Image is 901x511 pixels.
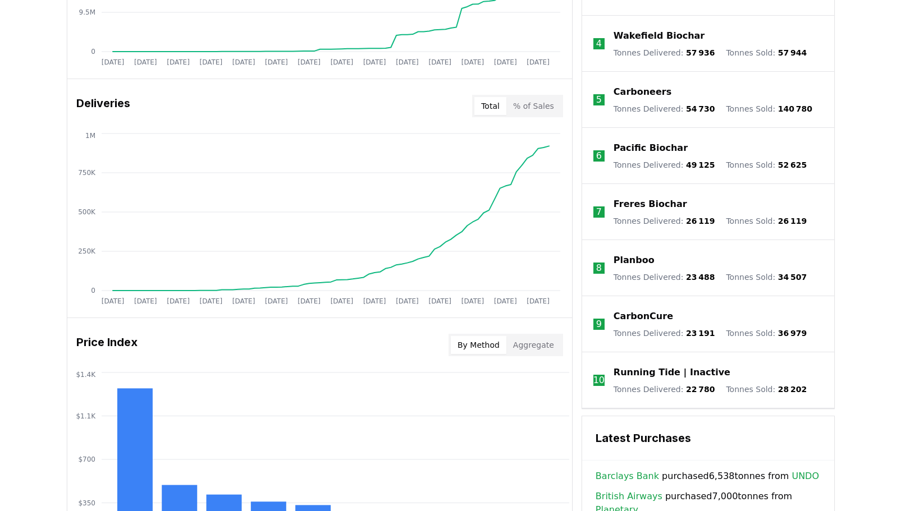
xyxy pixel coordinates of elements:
[686,48,715,57] span: 57 936
[596,490,662,503] a: British Airways
[134,297,157,305] tspan: [DATE]
[596,430,821,446] h3: Latest Purchases
[79,8,95,16] tspan: 9.5M
[778,160,807,169] span: 52 625
[614,366,730,379] a: Running Tide | Inactive
[232,297,255,305] tspan: [DATE]
[78,247,96,255] tspan: 250K
[474,97,506,115] button: Total
[614,384,715,395] p: Tonnes Delivered :
[330,58,353,66] tspan: [DATE]
[596,37,602,50] p: 4
[726,384,807,395] p: Tonnes Sold :
[778,385,807,394] span: 28 202
[614,215,715,227] p: Tonnes Delivered :
[686,385,715,394] span: 22 780
[596,261,602,275] p: 8
[596,469,659,483] a: Barclays Bank
[596,469,819,483] span: purchased 6,538 tonnes from
[167,297,190,305] tspan: [DATE]
[101,58,124,66] tspan: [DATE]
[686,217,715,225] span: 26 119
[726,328,807,339] p: Tonnes Sold :
[428,58,451,66] tspan: [DATE]
[78,169,96,177] tspan: 750K
[778,273,807,282] span: 34 507
[614,103,715,114] p: Tonnes Delivered :
[726,159,807,171] p: Tonnes Sold :
[134,58,157,66] tspan: [DATE]
[596,205,602,219] p: 7
[298,297,321,305] tspan: [DATE]
[778,104,812,113] span: 140 780
[614,271,715,283] p: Tonnes Delivered :
[265,58,288,66] tspan: [DATE]
[778,48,807,57] span: 57 944
[614,141,688,155] a: Pacific Biochar
[726,215,807,227] p: Tonnes Sold :
[91,48,95,56] tspan: 0
[726,47,807,58] p: Tonnes Sold :
[778,329,807,338] span: 36 979
[428,297,451,305] tspan: [DATE]
[76,371,96,379] tspan: $1.4K
[461,58,484,66] tspan: [DATE]
[494,58,517,66] tspan: [DATE]
[596,149,602,163] p: 6
[527,58,550,66] tspan: [DATE]
[506,97,561,115] button: % of Sales
[614,310,673,323] a: CarbonCure
[593,374,605,387] p: 10
[686,329,715,338] span: 23 191
[778,217,807,225] span: 26 119
[614,328,715,339] p: Tonnes Delivered :
[686,160,715,169] span: 49 125
[232,58,255,66] tspan: [DATE]
[265,297,288,305] tspan: [DATE]
[363,297,386,305] tspan: [DATE]
[726,271,807,283] p: Tonnes Sold :
[76,334,138,356] h3: Price Index
[527,297,550,305] tspan: [DATE]
[614,197,687,211] a: Freres Biochar
[596,317,602,331] p: 9
[78,208,96,216] tspan: 500K
[396,297,419,305] tspan: [DATE]
[85,132,95,140] tspan: 1M
[167,58,190,66] tspan: [DATE]
[494,297,517,305] tspan: [DATE]
[461,297,484,305] tspan: [DATE]
[686,104,715,113] span: 54 730
[396,58,419,66] tspan: [DATE]
[101,297,124,305] tspan: [DATE]
[451,336,506,354] button: By Method
[614,254,655,267] a: Planboo
[614,47,715,58] p: Tonnes Delivered :
[330,297,353,305] tspan: [DATE]
[78,455,95,463] tspan: $700
[363,58,386,66] tspan: [DATE]
[596,93,602,107] p: 5
[298,58,321,66] tspan: [DATE]
[614,159,715,171] p: Tonnes Delivered :
[614,29,705,43] a: Wakefield Biochar
[792,469,819,483] a: UNDO
[76,412,96,420] tspan: $1.1K
[91,287,95,294] tspan: 0
[199,297,222,305] tspan: [DATE]
[78,499,95,507] tspan: $350
[614,85,671,99] a: Carboneers
[506,336,561,354] button: Aggregate
[76,95,130,117] h3: Deliveries
[686,273,715,282] span: 23 488
[199,58,222,66] tspan: [DATE]
[726,103,812,114] p: Tonnes Sold :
